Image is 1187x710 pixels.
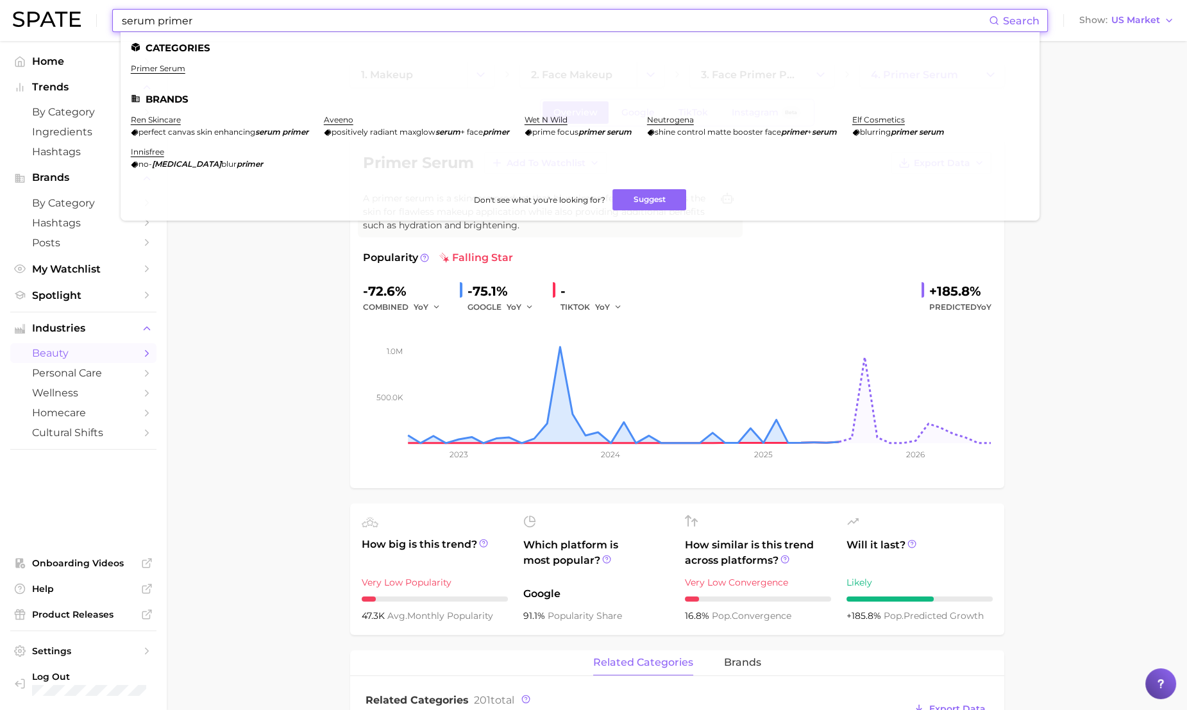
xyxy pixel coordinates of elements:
[221,159,237,169] span: blur
[131,147,164,156] a: innisfree
[10,423,156,443] a: cultural shifts
[607,127,632,137] em: serum
[647,115,694,124] a: neutrogena
[595,300,623,315] button: YoY
[139,159,152,169] span: no-
[439,253,450,263] img: falling star
[523,610,548,621] span: 91.1%
[1111,17,1160,24] span: US Market
[10,213,156,233] a: Hashtags
[1076,12,1177,29] button: ShowUS Market
[685,537,831,568] span: How similar is this trend across platforms?
[906,450,925,459] tspan: 2026
[685,610,712,621] span: 16.8%
[32,367,135,379] span: personal care
[10,193,156,213] a: by Category
[282,127,308,137] em: primer
[712,610,791,621] span: convergence
[324,115,353,124] a: aveeno
[10,259,156,279] a: My Watchlist
[807,127,812,137] span: +
[10,403,156,423] a: homecare
[1003,15,1040,27] span: Search
[449,450,467,459] tspan: 2023
[884,610,904,621] abbr: popularity index
[32,289,135,301] span: Spotlight
[32,55,135,67] span: Home
[255,127,280,137] em: serum
[523,537,669,580] span: Which platform is most popular?
[507,300,534,315] button: YoY
[10,319,156,338] button: Industries
[152,159,221,169] em: [MEDICAL_DATA]
[560,300,631,315] div: TIKTOK
[1079,17,1107,24] span: Show
[32,557,135,569] span: Onboarding Videos
[387,610,407,621] abbr: average
[10,343,156,363] a: beauty
[10,285,156,305] a: Spotlight
[852,115,905,124] a: elf cosmetics
[32,347,135,359] span: beauty
[884,610,984,621] span: predicted growth
[474,694,514,706] span: total
[414,301,428,312] span: YoY
[655,127,781,137] span: shine control matte booster face
[10,605,156,624] a: Product Releases
[467,281,543,301] div: -75.1%
[32,217,135,229] span: Hashtags
[10,667,156,700] a: Log out. Currently logged in with e-mail vsananikone@elizabethmott.com.
[32,263,135,275] span: My Watchlist
[10,78,156,97] button: Trends
[363,250,418,266] span: Popularity
[483,127,509,137] em: primer
[10,142,156,162] a: Hashtags
[10,102,156,122] a: by Category
[362,610,387,621] span: 47.3k
[919,127,944,137] em: serum
[362,596,508,602] div: 1 / 10
[601,450,620,459] tspan: 2024
[32,671,183,682] span: Log Out
[578,127,605,137] em: primer
[595,301,610,312] span: YoY
[525,115,568,124] a: wet n wild
[467,300,543,315] div: GOOGLE
[10,363,156,383] a: personal care
[32,237,135,249] span: Posts
[846,596,993,602] div: 6 / 10
[32,197,135,209] span: by Category
[332,127,435,137] span: positively radiant maxglow
[435,127,460,137] em: serum
[32,645,135,657] span: Settings
[612,189,686,210] button: Suggest
[724,657,761,668] span: brands
[846,575,993,590] div: Likely
[929,281,991,301] div: +185.8%
[685,575,831,590] div: Very Low Convergence
[363,300,450,315] div: combined
[32,387,135,399] span: wellness
[532,127,578,137] span: prime focus
[10,579,156,598] a: Help
[685,596,831,602] div: 1 / 10
[860,127,891,137] span: blurring
[366,694,469,706] span: Related Categories
[593,657,693,668] span: related categories
[237,159,263,169] em: primer
[131,94,1029,105] li: Brands
[362,575,508,590] div: Very Low Popularity
[460,127,483,137] span: + face
[712,610,732,621] abbr: popularity index
[131,115,181,124] a: ren skincare
[754,450,773,459] tspan: 2025
[10,383,156,403] a: wellness
[10,641,156,661] a: Settings
[812,127,837,137] em: serum
[929,300,991,315] span: Predicted
[32,407,135,419] span: homecare
[414,300,441,315] button: YoY
[548,610,622,621] span: popularity share
[891,127,917,137] em: primer
[781,127,807,137] em: primer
